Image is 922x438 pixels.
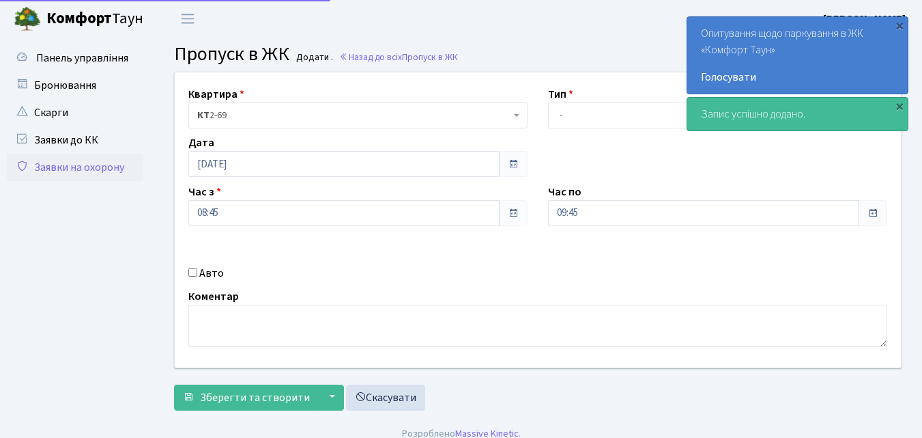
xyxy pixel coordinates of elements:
[174,40,289,68] span: Пропуск в ЖК
[823,11,906,27] a: [PERSON_NAME]
[188,102,528,128] span: <b>КТ</b>&nbsp;&nbsp;&nbsp;&nbsp;2-69
[199,265,224,282] label: Авто
[7,99,143,126] a: Скарги
[687,17,908,94] div: Опитування щодо паркування в ЖК «Комфорт Таун»
[402,51,458,64] span: Пропуск в ЖК
[188,135,214,151] label: Дата
[14,5,41,33] img: logo.png
[197,109,210,122] b: КТ
[339,51,458,64] a: Назад до всіхПропуск в ЖК
[293,52,333,64] small: Додати .
[687,98,908,131] div: Запис успішно додано.
[46,8,112,29] b: Комфорт
[823,12,906,27] b: [PERSON_NAME]
[7,126,143,154] a: Заявки до КК
[188,184,221,200] label: Час з
[200,390,310,405] span: Зберегти та створити
[7,72,143,99] a: Бронювання
[197,109,510,122] span: <b>КТ</b>&nbsp;&nbsp;&nbsp;&nbsp;2-69
[188,288,239,305] label: Коментар
[346,385,425,411] a: Скасувати
[36,51,128,66] span: Панель управління
[701,69,894,85] a: Голосувати
[893,18,906,32] div: ×
[46,8,143,31] span: Таун
[548,86,573,102] label: Тип
[548,184,581,200] label: Час по
[7,154,143,181] a: Заявки на охорону
[174,385,319,411] button: Зберегти та створити
[893,99,906,113] div: ×
[188,86,244,102] label: Квартира
[171,8,205,30] button: Переключити навігацію
[7,44,143,72] a: Панель управління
